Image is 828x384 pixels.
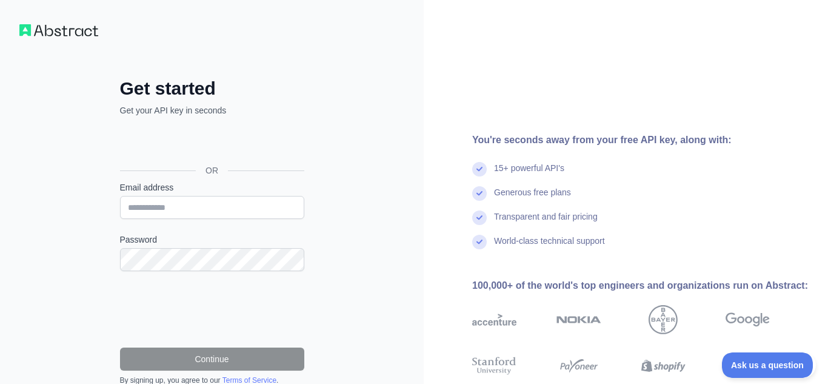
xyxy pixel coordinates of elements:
[196,164,228,177] span: OR
[556,355,601,377] img: payoneer
[494,162,564,186] div: 15+ powerful API's
[494,211,598,235] div: Transparent and fair pricing
[472,186,487,201] img: check mark
[120,181,304,194] label: Email address
[114,130,308,157] iframe: Sign in with Google Button
[120,234,304,246] label: Password
[472,235,487,249] img: check mark
[641,355,686,377] img: shopify
[472,211,487,225] img: check mark
[556,305,601,334] img: nokia
[120,286,304,333] iframe: reCAPTCHA
[472,162,487,177] img: check mark
[472,305,516,334] img: accenture
[472,278,809,293] div: 100,000+ of the world's top engineers and organizations run on Abstract:
[726,305,770,334] img: google
[120,348,304,371] button: Continue
[494,186,571,211] div: Generous free plans
[472,355,516,377] img: stanford university
[649,305,678,334] img: bayer
[120,104,304,116] p: Get your API key in seconds
[494,235,605,259] div: World-class technical support
[472,133,809,147] div: You're seconds away from your free API key, along with:
[722,352,816,378] iframe: Toggle Customer Support
[120,78,304,99] h2: Get started
[19,24,98,36] img: Workflow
